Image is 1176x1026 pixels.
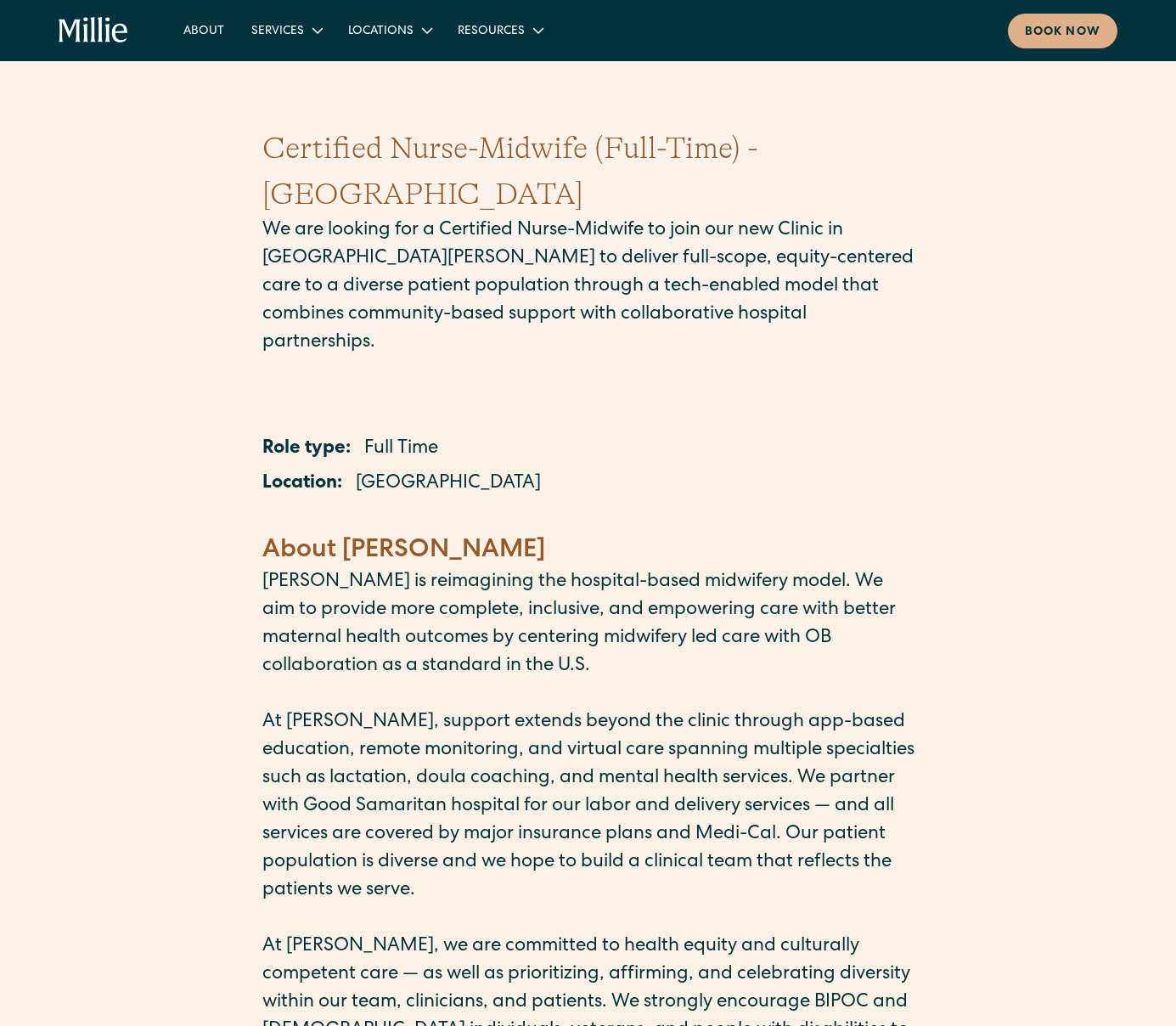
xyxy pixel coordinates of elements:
p: At [PERSON_NAME], support extends beyond the clinic through app-based education, remote monitorin... [262,709,914,905]
p: ‍ [262,681,914,709]
div: Resources [458,23,525,41]
div: Services [251,23,304,41]
p: [GEOGRAPHIC_DATA] [356,471,541,499]
p: [PERSON_NAME] is reimagining the hospital-based midwifery model. We aim to provide more complete,... [262,569,914,681]
p: Full Time [364,436,438,464]
a: home [59,17,128,44]
strong: About [PERSON_NAME] [262,538,545,564]
h1: Certified Nurse-Midwife (Full-Time) - [GEOGRAPHIC_DATA] [262,126,914,217]
p: Location: [262,471,342,499]
div: Services [238,16,335,44]
p: ‍ [262,905,914,933]
p: Role type: [262,436,351,464]
a: About [170,16,238,44]
div: Locations [335,16,444,44]
div: Locations [348,23,414,41]
p: ‍ [262,505,914,533]
p: We are looking for a Certified Nurse-Midwife to join our new Clinic in [GEOGRAPHIC_DATA][PERSON_N... [262,217,914,358]
div: Book now [1025,24,1100,42]
a: Book now [1008,14,1117,48]
div: Resources [444,16,555,44]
